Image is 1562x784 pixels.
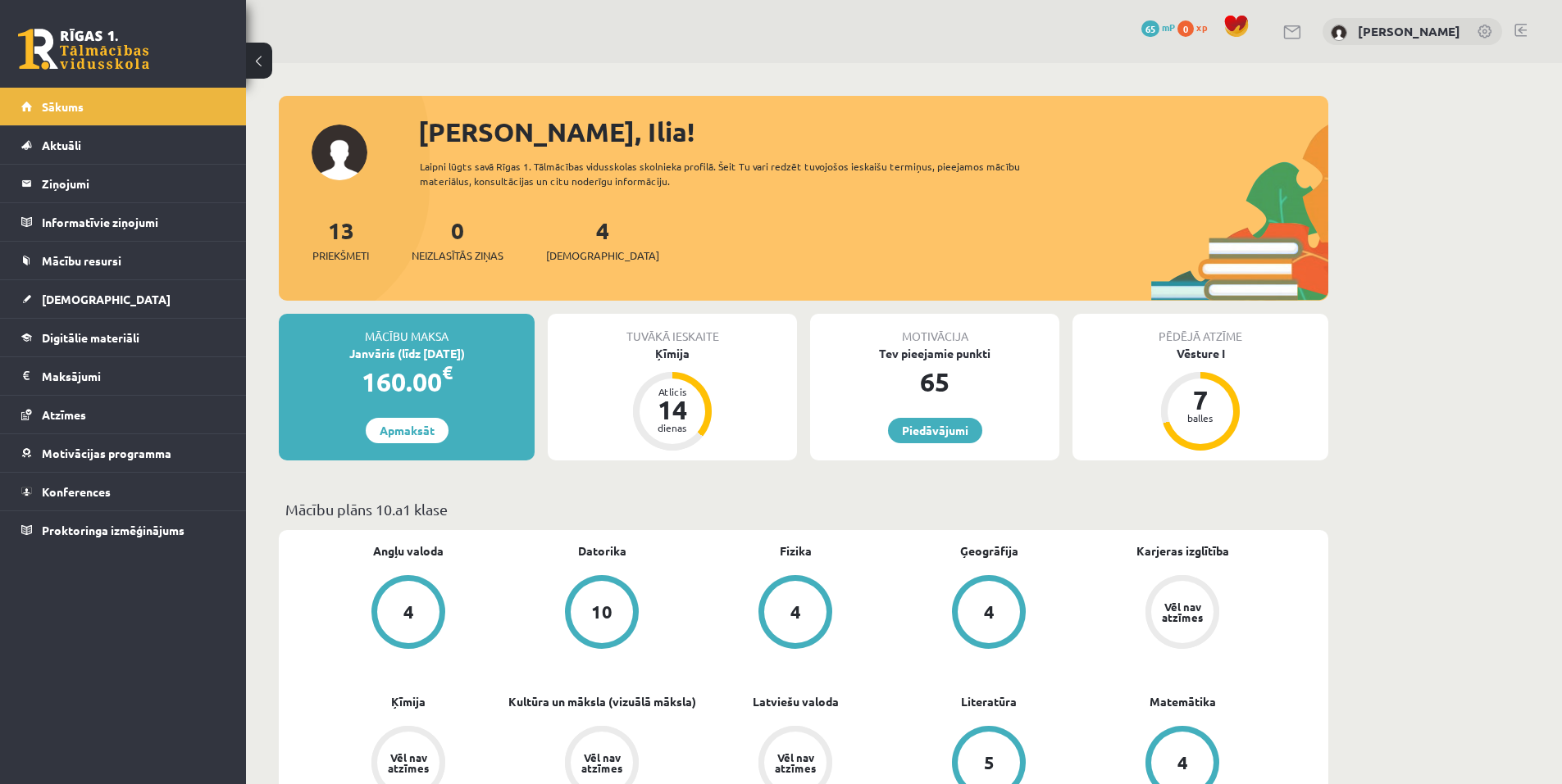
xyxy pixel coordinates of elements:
[21,434,225,472] a: Motivācijas programma
[279,345,535,362] div: Janvāris (līdz [DATE])
[780,542,812,560] a: Fizika
[548,345,797,453] a: Ķīmija Atlicis 14 dienas
[366,418,449,443] a: Apmaksāt
[810,362,1059,401] div: 65
[888,418,982,443] a: Piedāvājumi
[648,423,697,433] div: dienas
[810,345,1059,362] div: Tev pieejamie punkti
[442,360,453,384] span: €
[42,407,86,422] span: Atzīmes
[412,215,503,264] a: 0Neizlasītās ziņas
[418,112,1328,152] div: [PERSON_NAME], Ilia!
[648,387,697,397] div: Atlicis
[312,215,369,264] a: 13Priekšmeti
[546,215,659,264] a: 4[DEMOGRAPHIC_DATA]
[1072,314,1328,345] div: Pēdējā atzīme
[1150,693,1216,710] a: Matemātika
[42,357,225,395] legend: Maksājumi
[21,357,225,395] a: Maksājumi
[984,754,995,772] div: 5
[548,345,797,362] div: Ķīmija
[548,314,797,345] div: Tuvākā ieskaite
[373,542,444,560] a: Angļu valoda
[1176,413,1225,423] div: balles
[1086,575,1279,652] a: Vēl nav atzīmes
[18,29,149,70] a: Rīgas 1. Tālmācības vidusskola
[699,575,892,652] a: 4
[1176,387,1225,413] div: 7
[790,603,801,621] div: 4
[21,242,225,279] a: Mācību resursi
[42,292,171,306] span: [DEMOGRAPHIC_DATA]
[578,542,626,560] a: Datorika
[42,165,225,202] legend: Ziņojumi
[42,203,225,241] legend: Informatīvie ziņojumi
[21,165,225,202] a: Ziņojumi
[42,446,171,460] span: Motivācijas programma
[279,314,535,345] div: Mācību maksa
[508,693,696,710] a: Kultūra un māksla (vizuālā māksla)
[385,752,431,773] div: Vēl nav atzīmes
[285,498,1322,520] p: Mācību plāns 10.a1 klase
[1159,601,1205,623] div: Vēl nav atzīmes
[772,752,818,773] div: Vēl nav atzīmes
[391,693,426,710] a: Ķīmija
[42,484,111,499] span: Konferences
[753,693,839,710] a: Latviešu valoda
[961,693,1017,710] a: Literatūra
[42,99,84,114] span: Sākums
[420,159,1050,188] div: Laipni lūgts savā Rīgas 1. Tālmācības vidusskolas skolnieka profilā. Šeit Tu vari redzēt tuvojošo...
[505,575,699,652] a: 10
[21,203,225,241] a: Informatīvie ziņojumi
[1072,345,1328,362] div: Vēsture I
[403,603,414,621] div: 4
[1177,20,1215,34] a: 0 xp
[279,362,535,401] div: 160.00
[810,314,1059,345] div: Motivācija
[1141,20,1159,37] span: 65
[21,88,225,125] a: Sākums
[42,138,81,152] span: Aktuāli
[1358,23,1460,39] a: [PERSON_NAME]
[312,575,505,652] a: 4
[1196,20,1207,34] span: xp
[546,247,659,264] span: [DEMOGRAPHIC_DATA]
[960,542,1018,560] a: Ģeogrāfija
[892,575,1086,652] a: 4
[21,396,225,433] a: Atzīmes
[1331,25,1347,41] img: Ilia Ganebnyi
[1136,542,1229,560] a: Karjeras izglītība
[21,511,225,549] a: Proktoringa izmēģinājums
[312,247,369,264] span: Priekšmeti
[21,126,225,164] a: Aktuāli
[579,752,625,773] div: Vēl nav atzīmes
[42,253,121,268] span: Mācību resursi
[648,397,697,423] div: 14
[984,603,995,621] div: 4
[1177,20,1194,37] span: 0
[1072,345,1328,453] a: Vēsture I 7 balles
[42,330,139,345] span: Digitālie materiāli
[21,319,225,356] a: Digitālie materiāli
[1162,20,1175,34] span: mP
[1141,20,1175,34] a: 65 mP
[591,603,613,621] div: 10
[21,473,225,510] a: Konferences
[42,523,184,537] span: Proktoringa izmēģinājums
[1177,754,1188,772] div: 4
[412,247,503,264] span: Neizlasītās ziņas
[21,280,225,318] a: [DEMOGRAPHIC_DATA]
